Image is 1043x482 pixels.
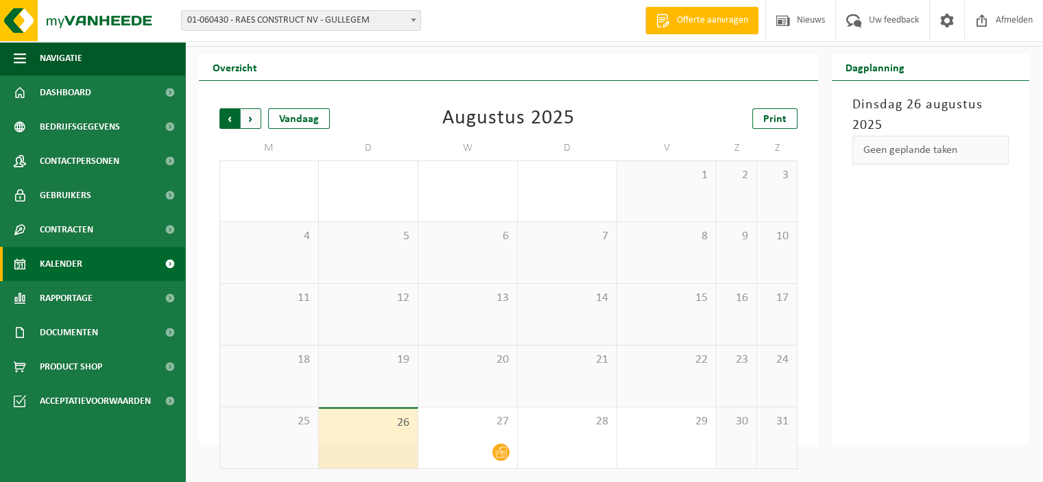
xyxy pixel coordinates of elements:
[425,229,510,244] span: 6
[425,352,510,367] span: 20
[326,291,411,306] span: 12
[764,229,790,244] span: 10
[418,136,518,160] td: W
[241,108,261,129] span: Volgende
[525,229,610,244] span: 7
[40,178,91,213] span: Gebruikers
[227,291,311,306] span: 11
[764,291,790,306] span: 17
[723,414,750,429] span: 30
[442,108,575,129] div: Augustus 2025
[525,414,610,429] span: 28
[723,291,750,306] span: 16
[40,110,120,144] span: Bedrijfsgegevens
[645,7,758,34] a: Offerte aanvragen
[723,168,750,183] span: 2
[764,414,790,429] span: 31
[326,415,411,431] span: 26
[326,352,411,367] span: 19
[319,136,418,160] td: D
[40,41,82,75] span: Navigatie
[764,168,790,183] span: 3
[40,144,119,178] span: Contactpersonen
[268,108,330,129] div: Vandaag
[624,168,709,183] span: 1
[852,95,1009,136] h3: Dinsdag 26 augustus 2025
[525,291,610,306] span: 14
[40,281,93,315] span: Rapportage
[227,229,311,244] span: 4
[723,229,750,244] span: 9
[752,108,798,129] a: Print
[227,414,311,429] span: 25
[832,53,918,80] h2: Dagplanning
[40,350,102,384] span: Product Shop
[757,136,798,160] td: Z
[40,315,98,350] span: Documenten
[425,291,510,306] span: 13
[182,11,420,30] span: 01-060430 - RAES CONSTRUCT NV - GULLEGEM
[673,14,752,27] span: Offerte aanvragen
[624,352,709,367] span: 22
[624,291,709,306] span: 15
[40,213,93,247] span: Contracten
[40,75,91,110] span: Dashboard
[326,229,411,244] span: 5
[624,414,709,429] span: 29
[717,136,757,160] td: Z
[518,136,617,160] td: D
[425,414,510,429] span: 27
[617,136,717,160] td: V
[199,53,271,80] h2: Overzicht
[40,384,151,418] span: Acceptatievoorwaarden
[219,136,319,160] td: M
[181,10,421,31] span: 01-060430 - RAES CONSTRUCT NV - GULLEGEM
[219,108,240,129] span: Vorige
[525,352,610,367] span: 21
[763,114,787,125] span: Print
[40,247,82,281] span: Kalender
[852,136,1009,165] div: Geen geplande taken
[624,229,709,244] span: 8
[227,352,311,367] span: 18
[764,352,790,367] span: 24
[723,352,750,367] span: 23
